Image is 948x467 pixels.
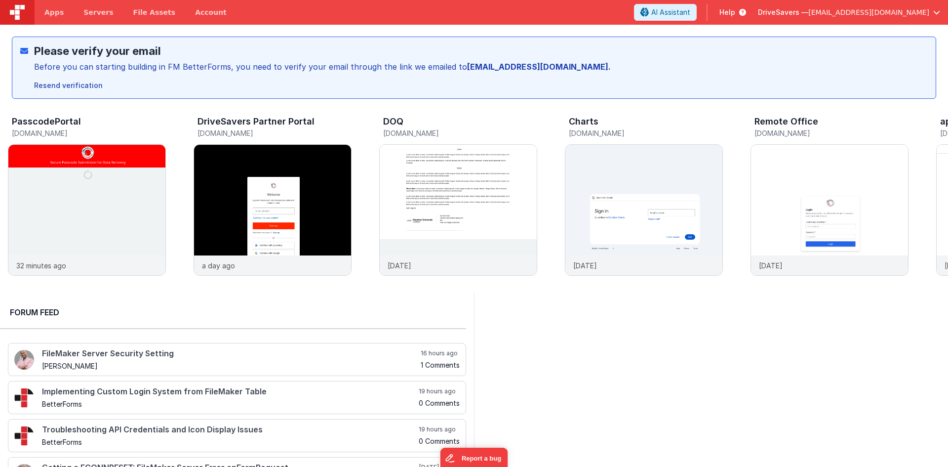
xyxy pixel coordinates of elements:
[14,388,34,408] img: 295_2.png
[383,129,537,137] h5: [DOMAIN_NAME]
[8,381,466,414] a: Implementing Custom Login System from FileMaker Table BetterForms 19 hours ago 0 Comments
[573,260,597,271] p: [DATE]
[421,361,460,369] h5: 1 Comments
[42,387,417,396] h4: Implementing Custom Login System from FileMaker Table
[12,117,81,127] h3: PasscodePortal
[12,129,166,137] h5: [DOMAIN_NAME]
[651,7,690,17] span: AI Assistant
[10,306,456,318] h2: Forum Feed
[34,45,611,57] h2: Please verify your email
[197,129,352,137] h5: [DOMAIN_NAME]
[133,7,176,17] span: File Assets
[758,7,808,17] span: DriveSavers —
[419,387,460,395] h5: 19 hours ago
[197,117,315,127] h3: DriveSavers Partner Portal
[383,117,403,127] h3: DOQ
[8,419,466,452] a: Troubleshooting API Credentials and Icon Display Issues BetterForms 19 hours ago 0 Comments
[42,438,417,446] h5: BetterForms
[44,7,64,17] span: Apps
[569,117,598,127] h3: Charts
[719,7,735,17] span: Help
[419,425,460,433] h5: 19 hours ago
[467,62,611,72] strong: [EMAIL_ADDRESS][DOMAIN_NAME].
[42,400,417,408] h5: BetterForms
[83,7,113,17] span: Servers
[42,362,419,370] h5: [PERSON_NAME]
[754,129,908,137] h5: [DOMAIN_NAME]
[808,7,929,17] span: [EMAIL_ADDRESS][DOMAIN_NAME]
[34,61,611,73] div: Before you can starting building in FM BetterForms, you need to verify your email through the lin...
[388,260,411,271] p: [DATE]
[14,350,34,370] img: 411_2.png
[759,260,783,271] p: [DATE]
[14,426,34,446] img: 295_2.png
[419,437,460,445] h5: 0 Comments
[419,399,460,407] h5: 0 Comments
[421,349,460,357] h5: 16 hours ago
[202,260,235,271] p: a day ago
[8,343,466,376] a: FileMaker Server Security Setting [PERSON_NAME] 16 hours ago 1 Comments
[42,349,419,358] h4: FileMaker Server Security Setting
[569,129,723,137] h5: [DOMAIN_NAME]
[30,78,107,93] button: Resend verification
[634,4,697,21] button: AI Assistant
[758,7,940,17] button: DriveSavers — [EMAIL_ADDRESS][DOMAIN_NAME]
[42,425,417,434] h4: Troubleshooting API Credentials and Icon Display Issues
[754,117,818,127] h3: Remote Office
